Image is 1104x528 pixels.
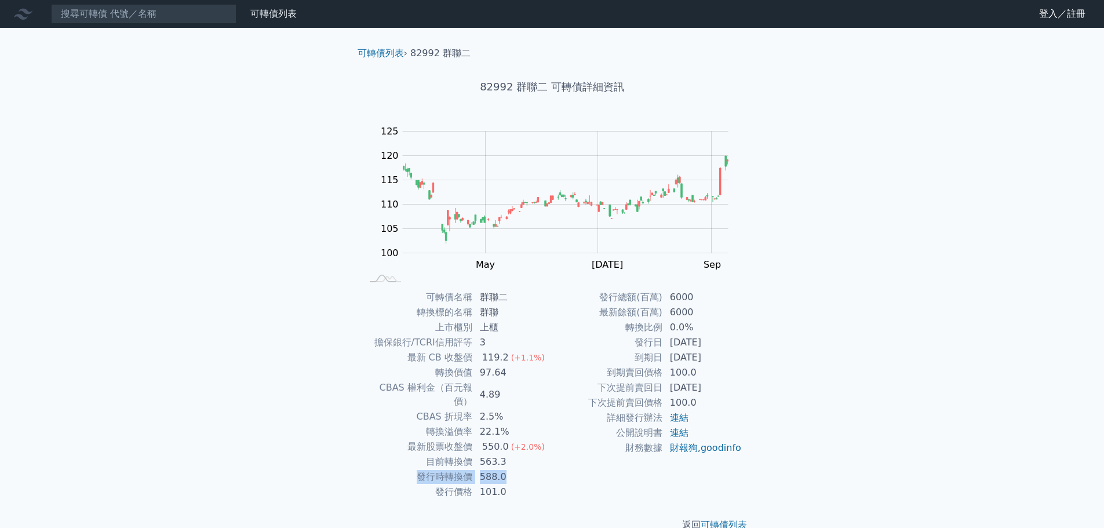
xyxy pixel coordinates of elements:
[250,8,297,19] a: 可轉債列表
[701,442,741,453] a: goodinfo
[381,126,399,137] tspan: 125
[362,365,473,380] td: 轉換價值
[552,320,663,335] td: 轉換比例
[348,79,756,95] h1: 82992 群聯二 可轉債詳細資訊
[473,454,552,469] td: 563.3
[552,425,663,440] td: 公開說明書
[362,320,473,335] td: 上市櫃別
[552,335,663,350] td: 發行日
[480,440,511,454] div: 550.0
[473,409,552,424] td: 2.5%
[473,320,552,335] td: 上櫃
[473,424,552,439] td: 22.1%
[663,335,742,350] td: [DATE]
[381,223,399,234] tspan: 105
[663,395,742,410] td: 100.0
[552,305,663,320] td: 最新餘額(百萬)
[670,442,698,453] a: 財報狗
[410,46,471,60] li: 82992 群聯二
[663,380,742,395] td: [DATE]
[381,199,399,210] tspan: 110
[358,46,407,60] li: ›
[362,409,473,424] td: CBAS 折現率
[552,440,663,456] td: 財務數據
[1030,5,1095,23] a: 登入／註冊
[473,335,552,350] td: 3
[473,305,552,320] td: 群聯
[362,424,473,439] td: 轉換溢價率
[375,126,746,270] g: Chart
[480,351,511,365] div: 119.2
[704,259,721,270] tspan: Sep
[663,440,742,456] td: ,
[51,4,236,24] input: 搜尋可轉債 代號／名稱
[362,335,473,350] td: 擔保銀行/TCRI信用評等
[362,485,473,500] td: 發行價格
[663,365,742,380] td: 100.0
[362,290,473,305] td: 可轉債名稱
[670,412,688,423] a: 連結
[1046,472,1104,528] div: 聊天小工具
[552,395,663,410] td: 下次提前賣回價格
[663,290,742,305] td: 6000
[362,305,473,320] td: 轉換標的名稱
[381,174,399,185] tspan: 115
[473,365,552,380] td: 97.64
[670,427,688,438] a: 連結
[403,156,728,243] g: Series
[552,290,663,305] td: 發行總額(百萬)
[362,454,473,469] td: 目前轉換價
[663,305,742,320] td: 6000
[552,410,663,425] td: 詳細發行辦法
[1046,472,1104,528] iframe: Chat Widget
[362,380,473,409] td: CBAS 權利金（百元報價）
[592,259,623,270] tspan: [DATE]
[362,469,473,485] td: 發行時轉換價
[511,353,545,362] span: (+1.1%)
[663,350,742,365] td: [DATE]
[552,350,663,365] td: 到期日
[552,380,663,395] td: 下次提前賣回日
[362,350,473,365] td: 最新 CB 收盤價
[476,259,495,270] tspan: May
[381,247,399,258] tspan: 100
[358,48,404,59] a: 可轉債列表
[473,290,552,305] td: 群聯二
[473,485,552,500] td: 101.0
[473,380,552,409] td: 4.89
[473,469,552,485] td: 588.0
[663,320,742,335] td: 0.0%
[552,365,663,380] td: 到期賣回價格
[362,439,473,454] td: 最新股票收盤價
[511,442,545,451] span: (+2.0%)
[381,150,399,161] tspan: 120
